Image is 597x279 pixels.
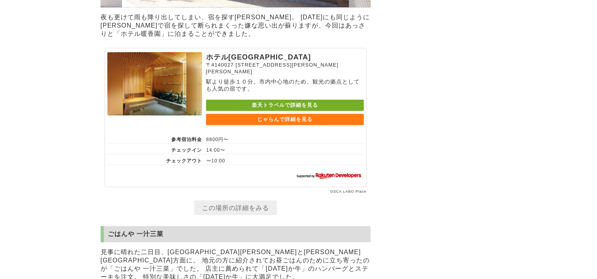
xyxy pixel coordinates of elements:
[206,62,234,68] span: 〒4140027
[202,154,364,165] td: 〜10:00
[101,226,371,242] h2: ごはんや 一汁三菜
[107,133,202,144] th: 参考宿泊料金
[206,114,364,125] a: じゃらんで詳細を見る
[107,143,202,154] th: チェックイン
[194,201,277,215] a: この場所の詳細をみる
[107,52,202,115] img: ホテル暖香園
[107,154,202,165] th: チェックアウト
[202,133,364,144] td: 8800円〜
[206,52,364,62] p: ホテル[GEOGRAPHIC_DATA]
[206,100,364,111] a: 楽天トラベルで詳細を見る
[101,11,371,40] p: 夜も更けて雨も降り出してしまい、宿を探す[PERSON_NAME]。 [DATE]にも同じように[PERSON_NAME]で宿を探して断られまくった嫌な思い出が蘇りますが、今回はあっさりと「ホテ...
[330,190,367,193] a: OSCA LABO Place
[295,171,364,179] img: 楽天ウェブサービスセンター
[206,78,364,93] p: 駅より徒歩１０分。市内中心地のため、観光の拠点としても人気の宿です。
[202,143,364,154] td: 14:00〜
[206,62,339,74] span: [STREET_ADDRESS][PERSON_NAME][PERSON_NAME]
